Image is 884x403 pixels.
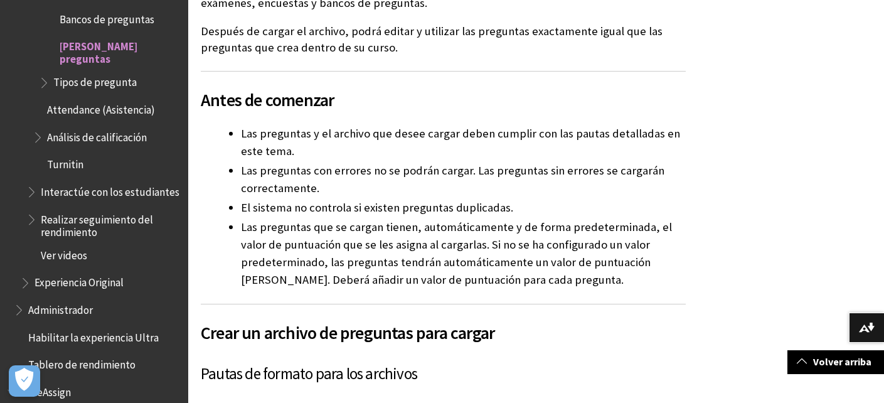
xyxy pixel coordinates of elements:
[201,71,686,113] h2: Antes de comenzar
[22,382,71,399] span: SafeAssign
[41,181,179,198] span: Interactúe con los estudiantes
[201,362,686,386] h3: Pautas de formato para los archivos
[60,36,179,65] span: [PERSON_NAME] preguntas
[41,245,87,262] span: Ver videos
[201,23,686,56] p: Después de cargar el archivo, podrá editar y utilizar las preguntas exactamente igual que las pre...
[60,9,154,26] span: Bancos de preguntas
[35,272,124,289] span: Experiencia Original
[28,327,159,344] span: Habilitar la experiencia Ultra
[241,125,686,160] li: Las preguntas y el archivo que desee cargar deben cumplir con las pautas detalladas en este tema.
[241,162,686,197] li: Las preguntas con errores no se podrán cargar. Las preguntas sin errores se cargarán correctamente.
[53,72,137,89] span: Tipos de pregunta
[47,127,147,144] span: Análisis de calificación
[28,299,93,316] span: Administrador
[241,218,686,289] li: Las preguntas que se cargan tienen, automáticamente y de forma predeterminada, el valor de puntua...
[241,199,686,217] li: El sistema no controla si existen preguntas duplicadas.
[28,355,136,372] span: Tablero de rendimiento
[41,209,179,239] span: Realizar seguimiento del rendimiento
[201,304,686,346] h2: Crear un archivo de preguntas para cargar
[47,99,155,116] span: Attendance (Asistencia)
[787,350,884,373] a: Volver arriba
[47,154,83,171] span: Turnitin
[9,365,40,397] button: Abrir preferencias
